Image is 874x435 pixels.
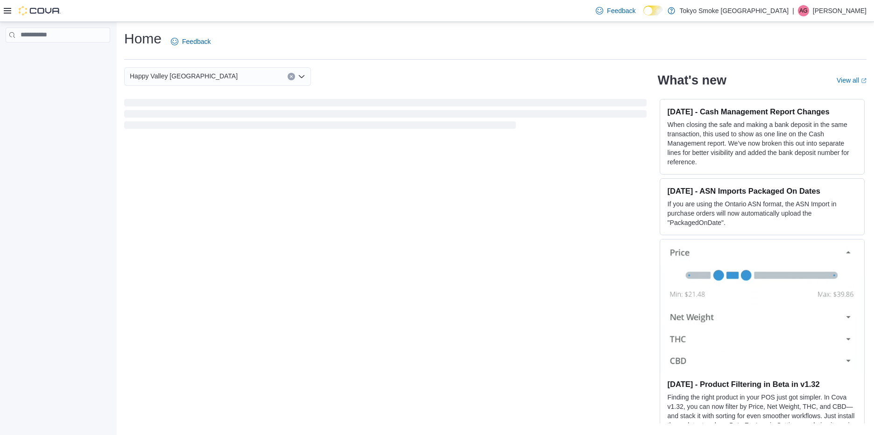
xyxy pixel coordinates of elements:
[799,5,807,16] span: AG
[124,29,162,48] h1: Home
[668,120,857,167] p: When closing the safe and making a bank deposit in the same transaction, this used to show as one...
[813,5,867,16] p: [PERSON_NAME]
[298,73,305,80] button: Open list of options
[19,6,61,15] img: Cova
[668,379,857,389] h3: [DATE] - Product Filtering in Beta in v1.32
[182,37,211,46] span: Feedback
[668,186,857,196] h3: [DATE] - ASN Imports Packaged On Dates
[792,5,794,16] p: |
[130,70,238,82] span: Happy Valley [GEOGRAPHIC_DATA]
[680,5,789,16] p: Tokyo Smoke [GEOGRAPHIC_DATA]
[837,77,867,84] a: View allExternal link
[607,6,635,15] span: Feedback
[861,78,867,84] svg: External link
[668,199,857,227] p: If you are using the Ontario ASN format, the ASN Import in purchase orders will now automatically...
[798,5,809,16] div: Allyson Gear
[643,15,644,16] span: Dark Mode
[658,73,726,88] h2: What's new
[668,107,857,116] h3: [DATE] - Cash Management Report Changes
[592,1,639,20] a: Feedback
[729,421,770,429] em: Beta Features
[167,32,214,51] a: Feedback
[6,44,110,67] nav: Complex example
[288,73,295,80] button: Clear input
[124,101,647,131] span: Loading
[643,6,663,15] input: Dark Mode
